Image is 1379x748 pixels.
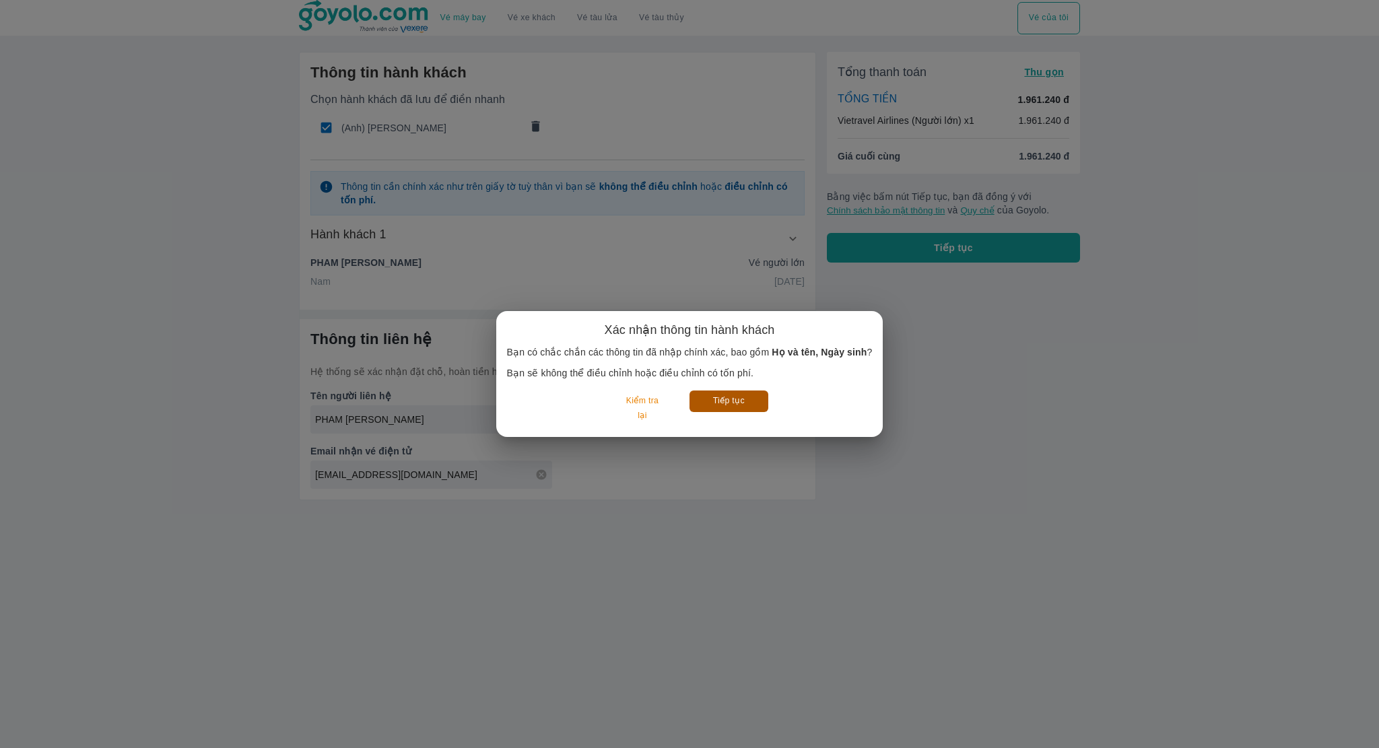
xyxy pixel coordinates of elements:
[507,345,873,359] p: Bạn có chắc chắn các thông tin đã nhập chính xác, bao gồm ?
[689,390,768,411] button: Tiếp tục
[507,366,873,380] p: Bạn sẽ không thể điều chỉnh hoặc điều chỉnh có tốn phí.
[611,390,673,426] button: Kiểm tra lại
[772,347,867,358] b: Họ và tên, Ngày sinh
[605,322,775,338] h6: Xác nhận thông tin hành khách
